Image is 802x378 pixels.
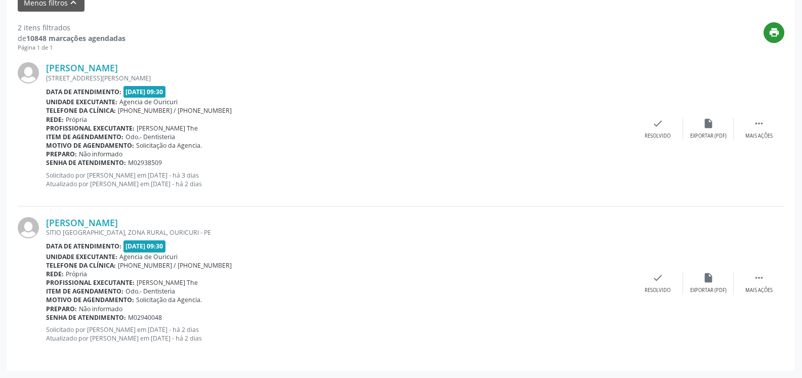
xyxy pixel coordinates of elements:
[18,217,39,238] img: img
[119,253,178,261] span: Agencia de Ouricuri
[125,133,175,141] span: Odo.- Dentisteria
[125,287,175,296] span: Odo.- Dentisteria
[753,272,765,283] i: 
[18,22,125,33] div: 2 itens filtrados
[46,124,135,133] b: Profissional executante:
[46,261,116,270] b: Telefone da clínica:
[46,106,116,115] b: Telefone da clínica:
[652,272,663,283] i: check
[46,62,118,73] a: [PERSON_NAME]
[745,287,773,294] div: Mais ações
[46,158,126,167] b: Senha de atendimento:
[18,44,125,52] div: Página 1 de 1
[46,217,118,228] a: [PERSON_NAME]
[46,115,64,124] b: Rede:
[137,278,198,287] span: [PERSON_NAME] The
[136,296,202,304] span: Solicitação da Agencia.
[46,141,134,150] b: Motivo de agendamento:
[753,118,765,129] i: 
[46,242,121,250] b: Data de atendimento:
[136,141,202,150] span: Solicitação da Agencia.
[118,261,232,270] span: [PHONE_NUMBER] / [PHONE_NUMBER]
[46,74,632,82] div: [STREET_ADDRESS][PERSON_NAME]
[769,27,780,38] i: print
[118,106,232,115] span: [PHONE_NUMBER] / [PHONE_NUMBER]
[46,325,632,343] p: Solicitado por [PERSON_NAME] em [DATE] - há 2 dias Atualizado por [PERSON_NAME] em [DATE] - há 2 ...
[18,62,39,83] img: img
[46,98,117,106] b: Unidade executante:
[764,22,784,43] button: print
[137,124,198,133] span: [PERSON_NAME] The
[645,287,670,294] div: Resolvido
[690,287,727,294] div: Exportar (PDF)
[46,313,126,322] b: Senha de atendimento:
[66,115,87,124] span: Própria
[745,133,773,140] div: Mais ações
[645,133,670,140] div: Resolvido
[46,171,632,188] p: Solicitado por [PERSON_NAME] em [DATE] - há 3 dias Atualizado por [PERSON_NAME] em [DATE] - há 2 ...
[690,133,727,140] div: Exportar (PDF)
[703,272,714,283] i: insert_drive_file
[18,33,125,44] div: de
[46,150,77,158] b: Preparo:
[66,270,87,278] span: Própria
[46,278,135,287] b: Profissional executante:
[123,86,166,98] span: [DATE] 09:30
[79,305,122,313] span: Não informado
[128,158,162,167] span: M02938509
[46,305,77,313] b: Preparo:
[26,33,125,43] strong: 10848 marcações agendadas
[128,313,162,322] span: M02940048
[46,133,123,141] b: Item de agendamento:
[46,296,134,304] b: Motivo de agendamento:
[123,240,166,252] span: [DATE] 09:30
[703,118,714,129] i: insert_drive_file
[46,228,632,237] div: SITIO [GEOGRAPHIC_DATA], ZONA RURAL, OURICURI - PE
[652,118,663,129] i: check
[46,88,121,96] b: Data de atendimento:
[46,253,117,261] b: Unidade executante:
[119,98,178,106] span: Agencia de Ouricuri
[46,287,123,296] b: Item de agendamento:
[46,270,64,278] b: Rede:
[79,150,122,158] span: Não informado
